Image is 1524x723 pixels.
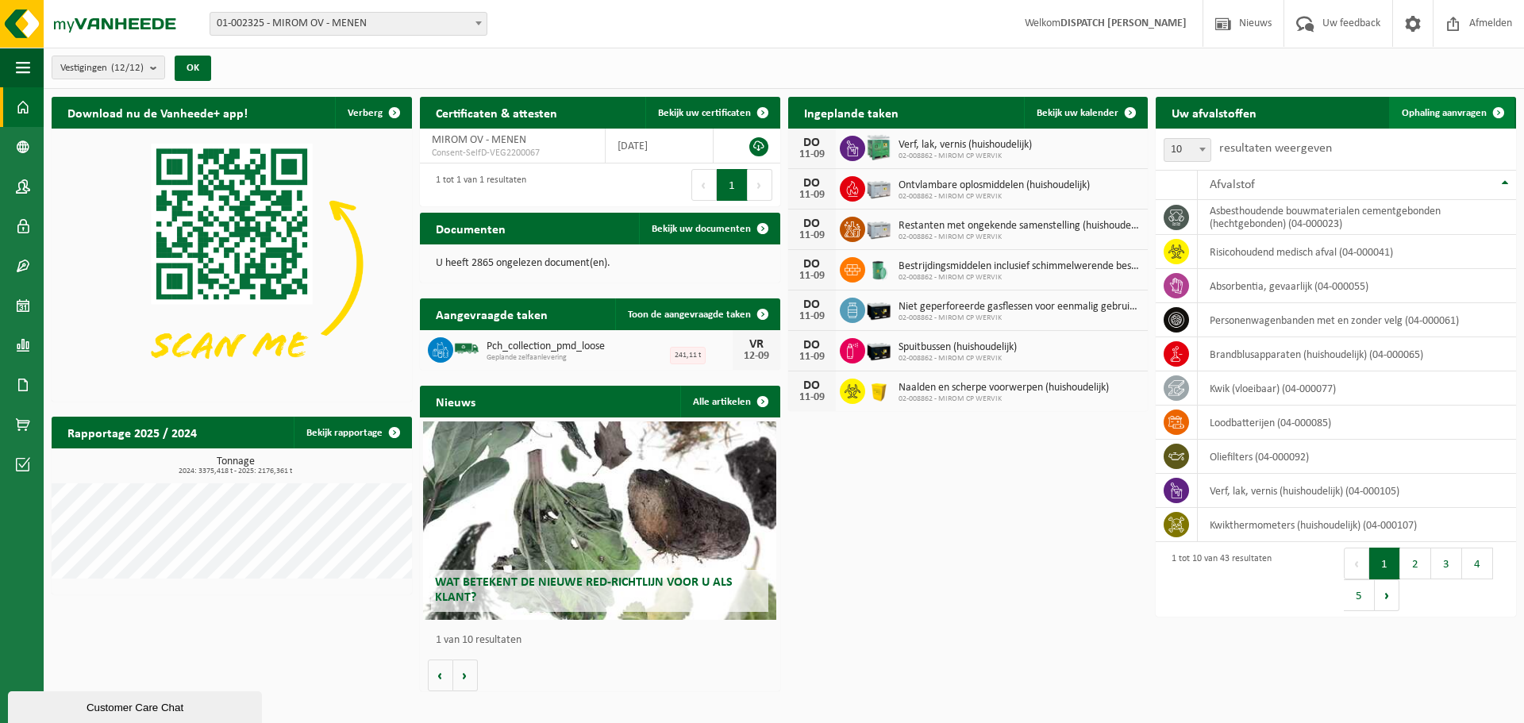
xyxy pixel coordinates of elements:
[658,108,751,118] span: Bekijk uw certificaten
[865,295,892,322] img: PB-LB-0680-HPE-BK-11
[1198,371,1516,406] td: kwik (vloeibaar) (04-000077)
[432,147,593,160] span: Consent-SelfD-VEG2200067
[748,169,772,201] button: Next
[788,97,914,128] h2: Ingeplande taken
[899,260,1141,273] span: Bestrijdingsmiddelen inclusief schimmelwerende beschermingsmiddelen (huishoudeli...
[796,137,828,149] div: DO
[652,224,751,234] span: Bekijk uw documenten
[796,352,828,363] div: 11-09
[1060,17,1187,29] strong: DISPATCH [PERSON_NAME]
[1369,548,1400,579] button: 1
[899,382,1109,394] span: Naalden en scherpe voorwerpen (huishoudelijk)
[1344,548,1369,579] button: Previous
[796,311,828,322] div: 11-09
[1164,139,1210,161] span: 10
[423,421,776,620] a: Wat betekent de nieuwe RED-richtlijn voor u als klant?
[796,271,828,282] div: 11-09
[1462,548,1493,579] button: 4
[606,129,714,163] td: [DATE]
[453,660,478,691] button: Volgende
[175,56,211,81] button: OK
[1198,406,1516,440] td: loodbatterijen (04-000085)
[432,134,526,146] span: MIROM OV - MENEN
[628,310,751,320] span: Toon de aangevraagde taken
[865,376,892,403] img: LP-SB-00050-HPE-22
[1198,235,1516,269] td: risicohoudend medisch afval (04-000041)
[1198,303,1516,337] td: personenwagenbanden met en zonder velg (04-000061)
[111,63,144,73] count: (12/12)
[436,635,772,646] p: 1 van 10 resultaten
[1210,179,1255,191] span: Afvalstof
[796,392,828,403] div: 11-09
[487,353,733,363] span: Geplande zelfaanlevering
[796,339,828,352] div: DO
[899,394,1109,404] span: 02-008862 - MIROM CP WERVIK
[899,273,1141,283] span: 02-008862 - MIROM CP WERVIK
[435,576,733,604] span: Wat betekent de nieuwe RED-richtlijn voor u als klant?
[645,97,779,129] a: Bekijk uw certificaten
[865,133,892,162] img: PB-HB-1400-HPE-GN-11
[691,169,717,201] button: Previous
[717,169,748,201] button: 1
[796,149,828,160] div: 11-09
[60,456,412,475] h3: Tonnage
[796,298,828,311] div: DO
[420,213,521,244] h2: Documenten
[796,230,828,241] div: 11-09
[899,139,1032,152] span: Verf, lak, vernis (huishoudelijk)
[1198,200,1516,235] td: asbesthoudende bouwmaterialen cementgebonden (hechtgebonden) (04-000023)
[52,129,412,398] img: Download de VHEPlus App
[1375,579,1399,611] button: Next
[796,379,828,392] div: DO
[1219,142,1332,155] label: resultaten weergeven
[420,386,491,417] h2: Nieuws
[1024,97,1146,129] a: Bekijk uw kalender
[865,174,892,201] img: PB-LB-0680-HPE-GY-11
[335,97,410,129] button: Verberg
[1198,508,1516,542] td: kwikthermometers (huishoudelijk) (04-000107)
[294,417,410,448] a: Bekijk rapportage
[1164,546,1272,613] div: 1 tot 10 van 43 resultaten
[1344,579,1375,611] button: 5
[899,220,1141,233] span: Restanten met ongekende samenstelling (huishoudelijk)
[741,351,772,362] div: 12-09
[1400,548,1431,579] button: 2
[1156,97,1272,128] h2: Uw afvalstoffen
[60,56,144,80] span: Vestigingen
[899,341,1017,354] span: Spuitbussen (huishoudelijk)
[899,301,1141,313] span: Niet geperforeerde gasflessen voor eenmalig gebruik (huishoudelijk)
[865,214,892,241] img: PB-LB-0680-HPE-GY-11
[899,233,1141,242] span: 02-008862 - MIROM CP WERVIK
[210,12,487,36] span: 01-002325 - MIROM OV - MENEN
[487,340,733,353] span: Pch_collection_pmd_loose
[428,660,453,691] button: Vorige
[865,336,892,363] img: PB-LB-0680-HPE-BK-11
[865,255,892,282] img: PB-OT-0200-MET-00-02
[436,258,764,269] p: U heeft 2865 ongelezen document(en).
[453,335,480,362] img: BL-SO-LV
[52,56,165,79] button: Vestigingen(12/12)
[796,190,828,201] div: 11-09
[1198,474,1516,508] td: verf, lak, vernis (huishoudelijk) (04-000105)
[899,152,1032,161] span: 02-008862 - MIROM CP WERVIK
[8,688,265,723] iframe: chat widget
[639,213,779,244] a: Bekijk uw documenten
[348,108,383,118] span: Verberg
[420,97,573,128] h2: Certificaten & attesten
[60,467,412,475] span: 2024: 3375,418 t - 2025: 2176,361 t
[52,97,264,128] h2: Download nu de Vanheede+ app!
[1402,108,1487,118] span: Ophaling aanvragen
[899,192,1090,202] span: 02-008862 - MIROM CP WERVIK
[899,354,1017,363] span: 02-008862 - MIROM CP WERVIK
[420,298,564,329] h2: Aangevraagde taken
[1198,440,1516,474] td: oliefilters (04-000092)
[899,313,1141,323] span: 02-008862 - MIROM CP WERVIK
[680,386,779,417] a: Alle artikelen
[1164,138,1211,162] span: 10
[796,177,828,190] div: DO
[796,217,828,230] div: DO
[1431,548,1462,579] button: 3
[428,167,526,202] div: 1 tot 1 van 1 resultaten
[1198,269,1516,303] td: absorbentia, gevaarlijk (04-000055)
